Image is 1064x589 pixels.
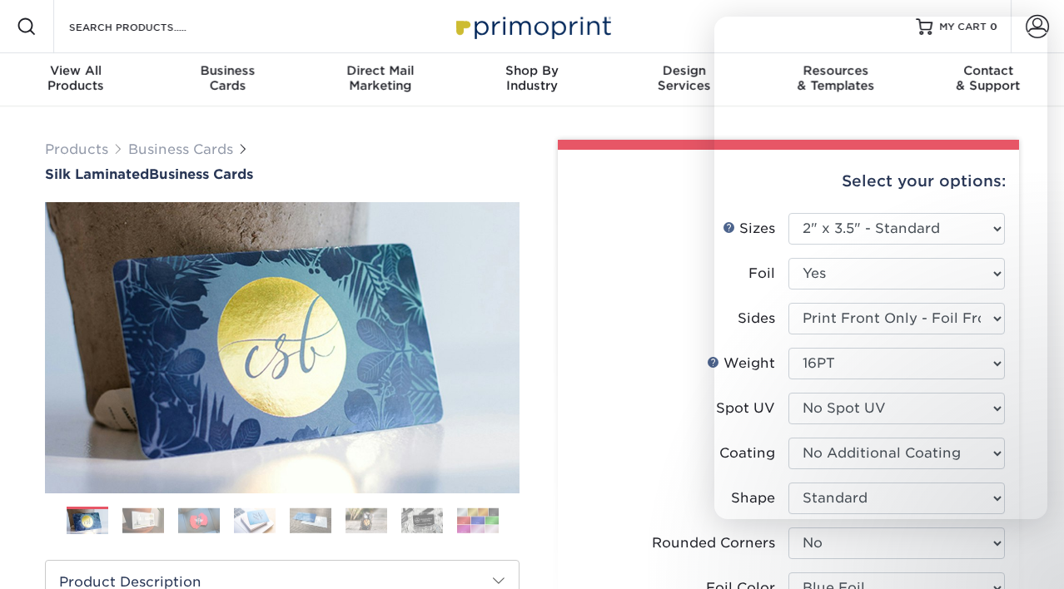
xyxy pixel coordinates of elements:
[456,63,609,78] span: Shop By
[45,111,520,585] img: Silk Laminated 01
[234,507,276,533] img: Business Cards 04
[122,507,164,533] img: Business Cards 02
[304,63,456,93] div: Marketing
[67,501,108,542] img: Business Cards 01
[152,63,305,78] span: Business
[449,8,615,44] img: Primoprint
[608,63,760,78] span: Design
[714,17,1047,519] iframe: Intercom live chat
[304,63,456,78] span: Direct Mail
[152,53,305,106] a: BusinessCards
[401,507,443,533] img: Business Cards 07
[571,150,1006,213] div: Select your options:
[304,53,456,106] a: Direct MailMarketing
[67,17,230,37] input: SEARCH PRODUCTS.....
[1007,532,1047,572] iframe: Intercom live chat
[45,141,108,157] a: Products
[45,166,520,182] a: Silk LaminatedBusiness Cards
[456,53,609,106] a: Shop ByIndustry
[346,507,387,533] img: Business Cards 06
[178,507,220,533] img: Business Cards 03
[608,63,760,93] div: Services
[45,166,149,182] span: Silk Laminated
[128,141,233,157] a: Business Cards
[457,507,499,533] img: Business Cards 08
[652,533,775,553] div: Rounded Corners
[290,507,331,533] img: Business Cards 05
[45,166,520,182] h1: Business Cards
[152,63,305,93] div: Cards
[608,53,760,106] a: DesignServices
[707,354,775,374] div: Weight
[456,63,609,93] div: Industry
